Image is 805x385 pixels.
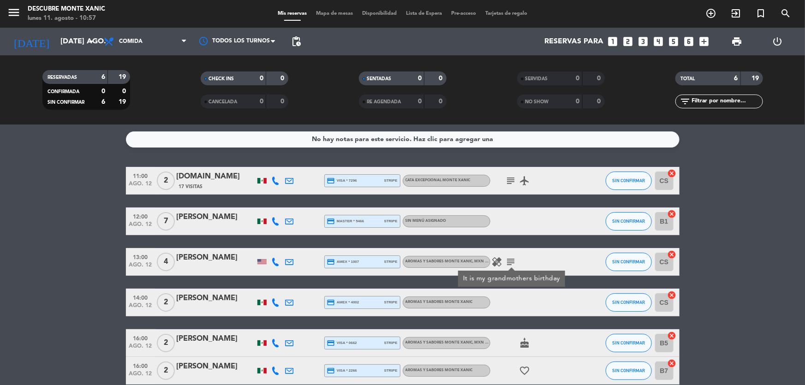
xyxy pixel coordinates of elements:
span: Mis reservas [273,11,311,16]
span: stripe [384,340,398,346]
span: CONFIRMADA [48,89,80,94]
button: SIN CONFIRMAR [606,253,652,271]
i: subject [506,256,517,267]
strong: 0 [439,75,444,82]
i: search [780,8,791,19]
i: credit_card [327,339,335,347]
strong: 0 [597,98,602,105]
span: 12:00 [129,211,152,221]
span: pending_actions [291,36,302,47]
i: looks_5 [668,36,680,47]
strong: 0 [576,98,580,105]
span: stripe [384,218,398,224]
span: 17 Visitas [179,183,203,190]
span: Aromas y Sabores Monte Xanic [405,260,495,263]
span: Comida [119,38,143,45]
strong: 0 [597,75,602,82]
i: credit_card [327,367,335,375]
strong: 0 [260,98,263,105]
span: SERVIDAS [525,77,548,81]
div: Descubre Monte Xanic [28,5,105,14]
strong: 19 [751,75,761,82]
span: , MXN 1050 [473,260,495,263]
span: master * 5466 [327,217,364,225]
strong: 0 [576,75,580,82]
span: print [731,36,742,47]
span: Pre-acceso [447,11,481,16]
button: SIN CONFIRMAR [606,361,652,380]
input: Filtrar por nombre... [691,96,763,107]
span: 2 [157,334,175,352]
span: stripe [384,178,398,184]
strong: 6 [101,74,105,80]
button: SIN CONFIRMAR [606,212,652,231]
i: credit_card [327,258,335,266]
span: WALK IN [723,6,748,21]
i: cake [519,338,531,349]
span: RESERVADAS [48,75,78,80]
div: [PERSON_NAME] [177,361,255,373]
span: ago. 12 [129,262,152,272]
i: looks_3 [637,36,649,47]
strong: 19 [119,74,128,80]
span: CHECK INS [209,77,234,81]
span: 2 [157,293,175,312]
strong: 0 [101,88,105,95]
i: power_settings_new [772,36,783,47]
span: SIN CONFIRMAR [612,259,645,264]
i: filter_list [680,96,691,107]
span: visa * 7296 [327,177,357,185]
i: credit_card [327,298,335,307]
span: SIN CONFIRMAR [612,340,645,345]
span: ago. 12 [129,371,152,381]
strong: 0 [280,75,286,82]
span: ago. 12 [129,343,152,354]
span: stripe [384,367,398,373]
div: It is my grandmothers birthday [463,274,560,284]
i: looks_4 [652,36,664,47]
span: SIN CONFIRMAR [612,219,645,224]
div: LOG OUT [757,28,798,55]
span: 2 [157,172,175,190]
span: ago. 12 [129,181,152,191]
div: lunes 11. agosto - 10:57 [28,14,105,23]
span: ago. 12 [129,302,152,313]
span: SIN CONFIRMAR [48,100,85,105]
strong: 0 [122,88,128,95]
span: amex * 1007 [327,258,359,266]
div: [PERSON_NAME] [177,292,255,304]
i: cancel [668,359,677,368]
span: stripe [384,259,398,265]
span: Aromas y Sabores Monte Xanic [405,341,495,344]
i: menu [7,6,21,19]
i: cancel [668,250,677,259]
i: cancel [668,290,677,300]
span: ago. 12 [129,221,152,232]
div: [PERSON_NAME] [177,211,255,223]
i: looks_two [622,36,634,47]
i: looks_6 [683,36,695,47]
strong: 6 [734,75,738,82]
span: Aromas y Sabores Monte Xanic [405,300,473,304]
span: 2 [157,361,175,380]
i: cancel [668,331,677,340]
i: airplanemode_active [519,175,531,186]
span: SENTADAS [367,77,392,81]
span: , MXN 1050 [473,341,495,344]
i: exit_to_app [730,8,741,19]
span: amex * 4002 [327,298,359,307]
strong: 0 [418,98,422,105]
strong: 0 [418,75,422,82]
i: credit_card [327,217,335,225]
span: 16:00 [129,332,152,343]
span: BUSCAR [773,6,798,21]
i: add_circle_outline [705,8,716,19]
i: subject [506,175,517,186]
i: cancel [668,169,677,178]
span: 16:00 [129,360,152,371]
strong: 0 [260,75,263,82]
i: favorite_border [519,365,531,376]
strong: 19 [119,99,128,105]
span: Cata Excepcional Monte Xanic [405,178,471,182]
span: 7 [157,212,175,231]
